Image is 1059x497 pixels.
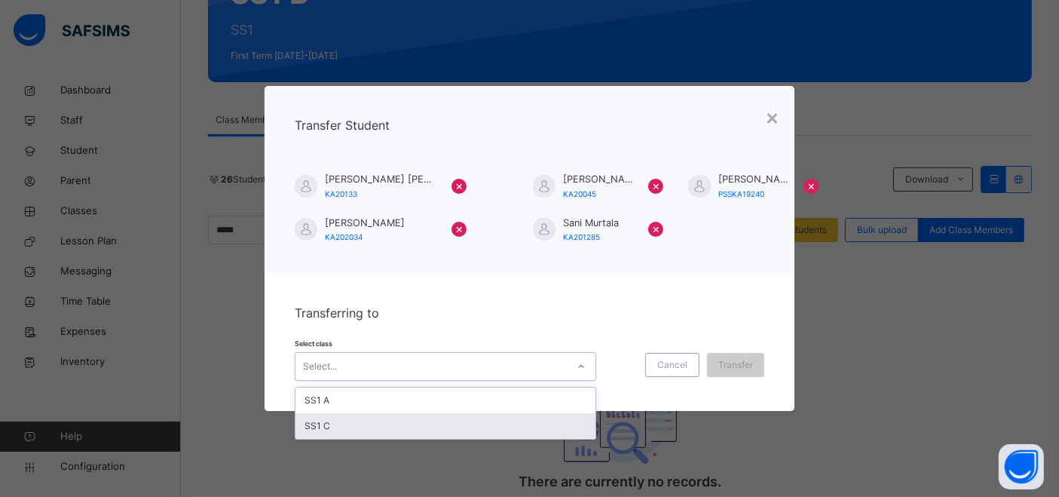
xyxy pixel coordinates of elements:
span: Transferring to [295,305,379,321]
span: PSSKA19240 [718,189,764,198]
span: Sani Murtala [563,216,633,230]
div: SS1 C [295,413,595,439]
span: × [652,219,660,238]
span: [PERSON_NAME] [718,172,788,186]
span: × [807,176,816,195]
span: × [455,219,464,238]
span: KA20133 [325,189,357,198]
span: Select class [295,339,332,348]
span: Cancel [657,358,687,372]
span: KA202034 [325,232,363,241]
span: × [455,176,464,195]
span: [PERSON_NAME] [325,216,436,230]
span: Transfer Student [295,118,390,133]
span: KA201285 [563,232,600,241]
span: [PERSON_NAME] [563,172,633,186]
button: Open asap [999,444,1044,489]
div: Select... [303,352,337,381]
span: [PERSON_NAME] [PERSON_NAME] [325,172,436,186]
div: × [765,101,779,133]
span: × [652,176,660,195]
div: SS1 A [295,388,595,413]
span: Transfer [718,358,753,372]
span: KA20045 [563,189,596,198]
